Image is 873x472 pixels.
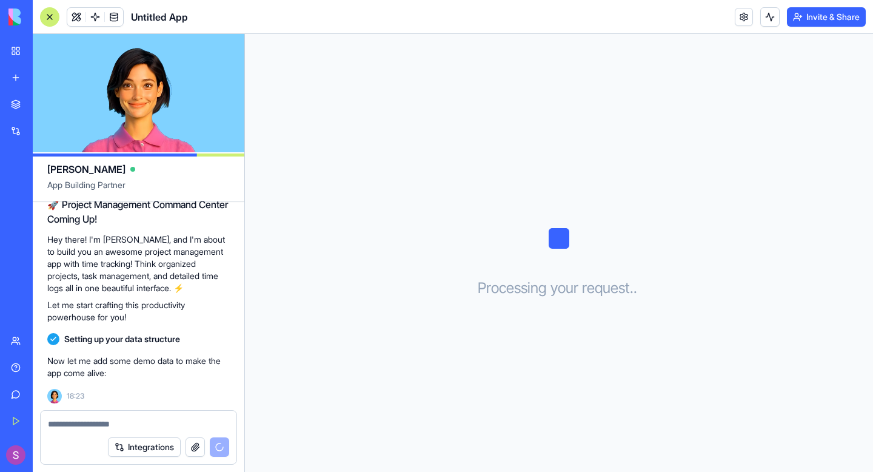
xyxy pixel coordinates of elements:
span: [PERSON_NAME] [47,162,125,177]
p: Hey there! I'm [PERSON_NAME], and I'm about to build you an awesome project management app with t... [47,234,230,294]
img: Ella_00000_wcx2te.png [47,389,62,403]
p: Now let me add some demo data to make the app come alive: [47,355,230,379]
button: Invite & Share [787,7,866,27]
span: . [634,278,637,298]
img: ACg8ocJTlMJ_ADnFr8iIh1mVz8IMiZ7T9gMTWQQZRVH58f-2tg0Jog=s96-c [6,445,25,465]
img: logo [8,8,84,25]
span: Setting up your data structure [64,333,180,345]
span: Untitled App [131,10,188,24]
button: Integrations [108,437,181,457]
span: 18:23 [67,391,84,401]
span: . [630,278,634,298]
p: Let me start crafting this productivity powerhouse for you! [47,299,230,323]
span: App Building Partner [47,179,230,201]
h3: Processing your request [478,278,641,298]
h2: 🚀 Project Management Command Center Coming Up! [47,197,230,226]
